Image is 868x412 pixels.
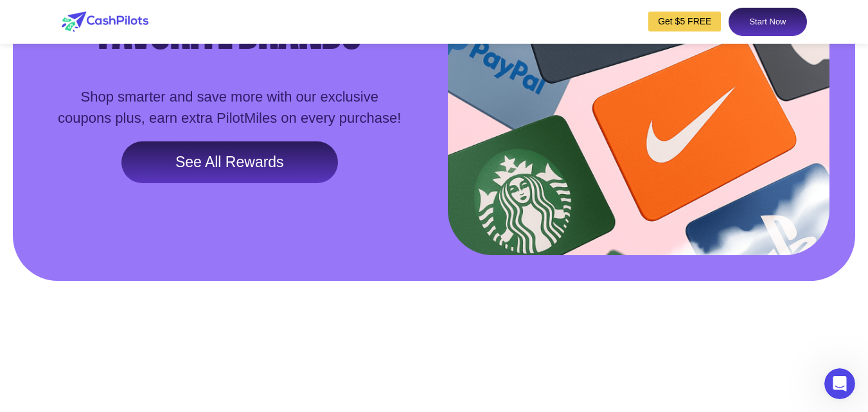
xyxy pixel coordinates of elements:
a: Start Now [729,8,806,36]
img: logo [62,12,148,32]
iframe: Intercom live chat [824,368,855,399]
div: Shop smarter and save more with our exclusive coupons plus, earn extra PilotMiles on every purchase! [53,86,406,129]
a: See All Rewards [121,141,338,184]
a: Get $5 FREE [648,12,721,31]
